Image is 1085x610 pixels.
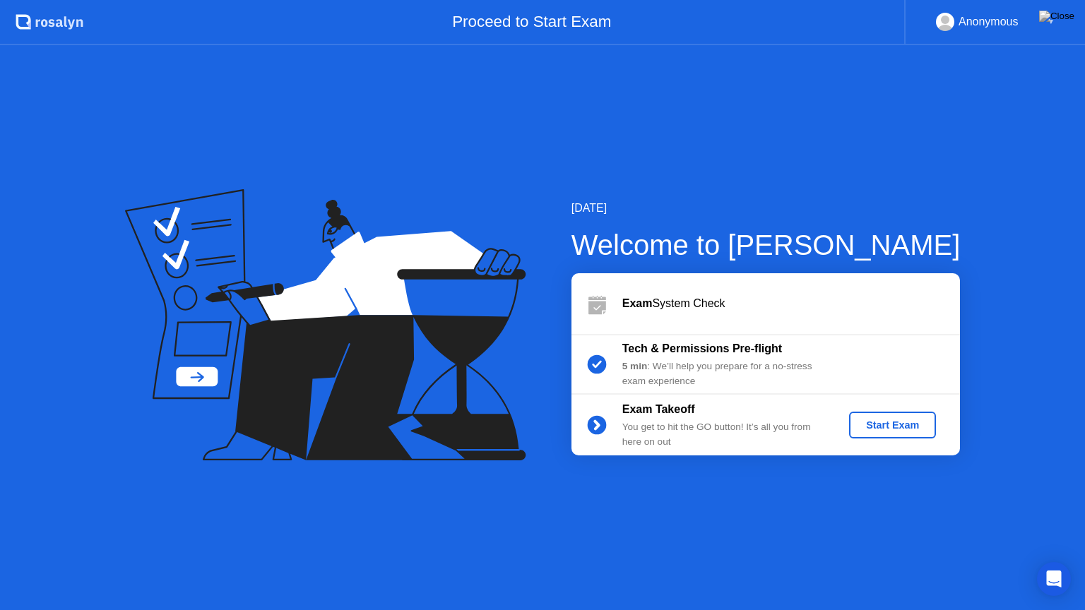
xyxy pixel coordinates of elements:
div: You get to hit the GO button! It’s all you from here on out [622,420,826,449]
b: Tech & Permissions Pre-flight [622,342,782,354]
div: Start Exam [855,419,930,431]
div: [DATE] [571,200,961,217]
div: Anonymous [959,13,1019,31]
div: : We’ll help you prepare for a no-stress exam experience [622,359,826,388]
button: Start Exam [849,412,936,438]
div: System Check [622,295,960,312]
img: Close [1039,11,1074,22]
div: Welcome to [PERSON_NAME] [571,224,961,266]
div: Open Intercom Messenger [1037,562,1071,596]
b: Exam Takeoff [622,403,695,415]
b: 5 min [622,361,648,371]
b: Exam [622,297,653,309]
